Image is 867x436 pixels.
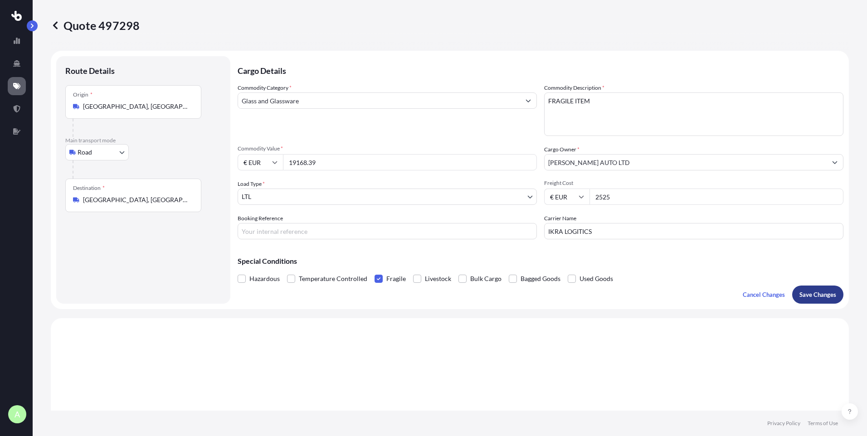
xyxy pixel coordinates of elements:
span: Road [78,148,92,157]
input: Enter name [544,223,843,239]
button: Select transport [65,144,129,160]
span: Commodity Value [238,145,537,152]
input: Full name [545,154,827,170]
p: Special Conditions [238,257,843,265]
p: Main transport mode [65,137,221,144]
input: Origin [83,102,190,111]
span: Temperature Controlled [299,272,367,286]
p: Save Changes [799,290,836,299]
span: Bulk Cargo [470,272,502,286]
label: Commodity Category [238,83,292,92]
input: Your internal reference [238,223,537,239]
input: Type amount [283,154,537,170]
label: Commodity Description [544,83,604,92]
p: Route Details [65,65,115,76]
a: Privacy Policy [767,420,800,427]
div: Origin [73,91,93,98]
button: Cancel Changes [735,286,792,304]
span: Hazardous [249,272,280,286]
p: Cargo Details [238,56,843,83]
input: Destination [83,195,190,204]
span: Fragile [386,272,406,286]
button: Save Changes [792,286,843,304]
button: Show suggestions [827,154,843,170]
p: Quote 497298 [51,18,140,33]
span: Load Type [238,179,265,189]
textarea: FRAGILE ITEM [544,92,843,136]
input: Select a commodity type [238,92,520,109]
div: Destination [73,184,105,192]
button: Show suggestions [520,92,536,109]
a: Terms of Use [808,420,838,427]
label: Cargo Owner [544,145,580,154]
p: Cancel Changes [743,290,785,299]
span: Bagged Goods [521,272,560,286]
label: Carrier Name [544,214,576,223]
span: Livestock [425,272,451,286]
span: Used Goods [580,272,613,286]
span: LTL [242,192,251,201]
label: Booking Reference [238,214,283,223]
button: LTL [238,189,537,205]
span: A [15,410,20,419]
input: Enter amount [589,189,843,205]
span: Freight Cost [544,179,843,187]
